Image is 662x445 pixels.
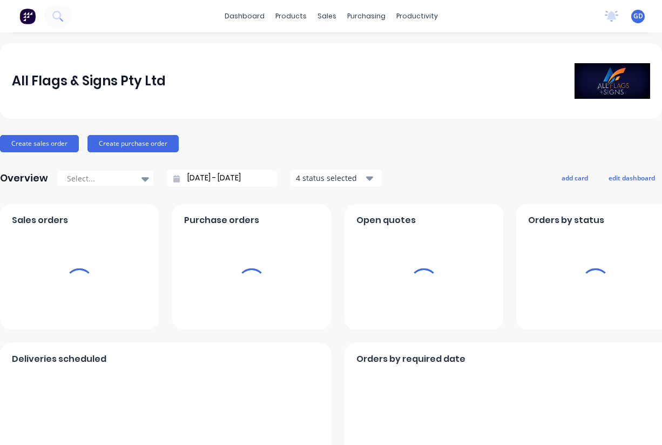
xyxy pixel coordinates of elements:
[555,171,595,185] button: add card
[12,214,68,227] span: Sales orders
[633,11,643,21] span: GD
[342,8,391,24] div: purchasing
[290,170,382,186] button: 4 status selected
[296,172,364,184] div: 4 status selected
[12,70,166,92] div: All Flags & Signs Pty Ltd
[87,135,179,152] button: Create purchase order
[391,8,443,24] div: productivity
[12,353,106,366] span: Deliveries scheduled
[184,214,259,227] span: Purchase orders
[356,214,416,227] span: Open quotes
[270,8,312,24] div: products
[602,171,662,185] button: edit dashboard
[528,214,604,227] span: Orders by status
[19,8,36,24] img: Factory
[356,353,465,366] span: Orders by required date
[219,8,270,24] a: dashboard
[575,63,650,99] img: All Flags & Signs Pty Ltd
[312,8,342,24] div: sales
